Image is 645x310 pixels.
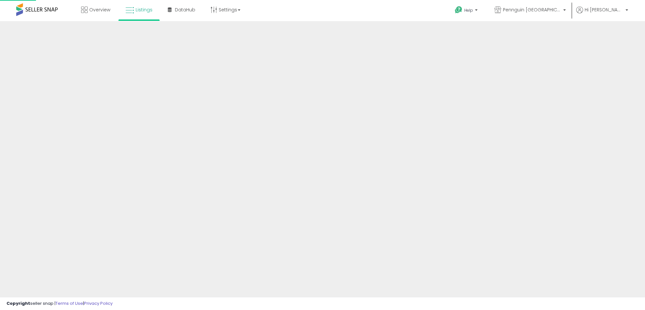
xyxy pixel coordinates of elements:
span: Pennguin [GEOGRAPHIC_DATA] [503,6,561,13]
a: Help [450,1,484,21]
span: Overview [89,6,110,13]
span: Hi [PERSON_NAME] [585,6,624,13]
a: Hi [PERSON_NAME] [576,6,628,21]
span: Help [464,7,473,13]
i: Get Help [455,6,463,14]
span: DataHub [175,6,195,13]
span: Listings [136,6,152,13]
